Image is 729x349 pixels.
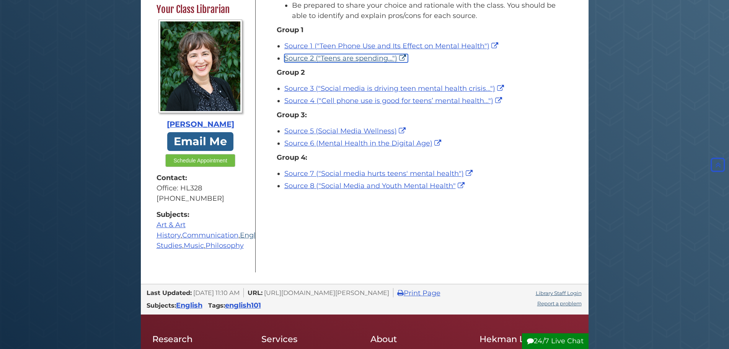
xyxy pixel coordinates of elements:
[157,221,186,239] a: Art & Art History
[157,193,245,204] div: [PHONE_NUMBER]
[157,210,245,220] strong: Subjects:
[193,289,240,297] span: [DATE] 11:10 AM
[157,173,245,183] strong: Contact:
[277,111,307,119] strong: Group 3:
[157,183,245,193] div: Office: HL328
[147,301,176,309] span: Subjects:
[397,289,440,297] a: Print Page
[284,139,443,147] a: Source 6 (Mental Health in the Digital Age)
[157,231,293,250] a: Gender Studies
[165,154,235,167] button: Schedule Appointment
[158,20,242,113] img: Profile Photo
[709,161,727,169] a: Back to Top
[292,0,562,21] li: Be prepared to share your choice and rationale with the class. You should be able to identify and...
[182,231,238,239] a: Communication
[240,231,266,239] a: English
[479,334,577,344] h2: Hekman Library
[225,301,261,310] a: english101
[157,20,245,130] a: Profile Photo [PERSON_NAME]
[184,241,204,250] a: Music
[205,241,244,250] a: Philosophy
[284,169,475,178] a: Source 7 ("Social media hurts teens' mental health")
[284,84,506,93] a: Source 3 ("Social media is driving teen mental health crisis...")
[522,333,589,349] button: 24/7 Live Chat
[277,26,303,34] strong: Group 1
[370,334,468,344] h2: About
[261,334,359,344] h2: Services
[167,132,234,151] a: Email Me
[157,210,245,251] div: , , , , ,
[277,68,305,77] strong: Group 2
[157,119,245,130] div: [PERSON_NAME]
[284,42,500,50] a: Source 1 ("Teen Phone Use and Its Effect on Mental Health")
[284,54,408,62] a: Source 2 ("Teens are spending...")
[284,182,466,190] a: Source 8 ("Social Media and Youth Mental Health"
[284,127,408,135] a: Source 5 (Social Media Wellness)
[248,289,263,297] span: URL:
[152,334,250,344] h2: Research
[397,290,404,297] i: Print Page
[284,97,504,105] a: Source 4 ("Cell phone use is good for teens’ mental health...")
[537,300,582,306] a: Report a problem
[208,301,225,309] span: Tags:
[153,3,248,16] h2: Your Class Librarian
[277,153,307,162] strong: Group 4:
[147,289,192,297] span: Last Updated:
[536,290,582,296] a: Library Staff Login
[264,289,389,297] span: [URL][DOMAIN_NAME][PERSON_NAME]
[176,301,202,310] a: English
